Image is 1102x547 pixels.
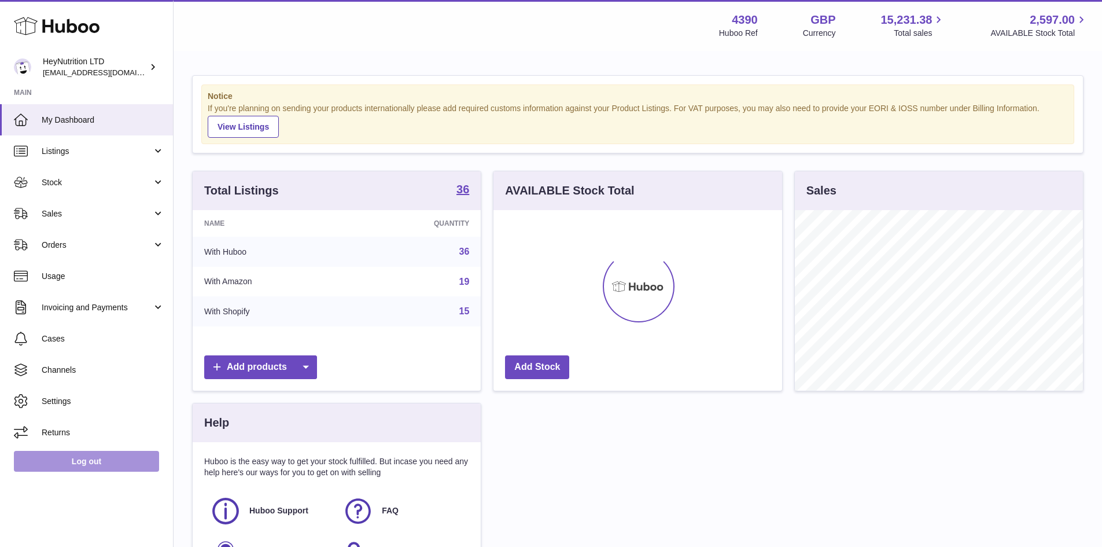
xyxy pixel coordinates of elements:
a: View Listings [208,116,279,138]
span: Cases [42,333,164,344]
strong: Notice [208,91,1068,102]
td: With Huboo [193,237,351,267]
a: 19 [459,277,470,287]
div: If you're planning on sending your products internationally please add required customs informati... [208,103,1068,138]
span: Orders [42,240,152,251]
span: Listings [42,146,152,157]
span: Sales [42,208,152,219]
span: Huboo Support [249,505,308,516]
div: Huboo Ref [719,28,758,39]
strong: 36 [456,183,469,195]
th: Name [193,210,351,237]
a: 36 [459,247,470,256]
a: Add Stock [505,355,569,379]
a: 2,597.00 AVAILABLE Stock Total [990,12,1088,39]
th: Quantity [351,210,481,237]
div: Currency [803,28,836,39]
a: FAQ [342,495,463,527]
span: [EMAIL_ADDRESS][DOMAIN_NAME] [43,68,170,77]
strong: 4390 [732,12,758,28]
span: Invoicing and Payments [42,302,152,313]
td: With Shopify [193,296,351,326]
a: 36 [456,183,469,197]
img: info@heynutrition.com [14,58,31,76]
span: Channels [42,365,164,376]
a: 15,231.38 Total sales [880,12,945,39]
h3: Help [204,415,229,431]
h3: Total Listings [204,183,279,199]
span: FAQ [382,505,399,516]
a: Huboo Support [210,495,331,527]
div: HeyNutrition LTD [43,56,147,78]
a: 15 [459,306,470,316]
span: Returns [42,427,164,438]
span: Settings [42,396,164,407]
span: My Dashboard [42,115,164,126]
a: Log out [14,451,159,472]
td: With Amazon [193,267,351,297]
a: Add products [204,355,317,379]
span: Stock [42,177,152,188]
span: AVAILABLE Stock Total [990,28,1088,39]
strong: GBP [810,12,835,28]
h3: AVAILABLE Stock Total [505,183,634,199]
span: Total sales [894,28,945,39]
span: 2,597.00 [1030,12,1075,28]
span: Usage [42,271,164,282]
p: Huboo is the easy way to get your stock fulfilled. But incase you need any help here's our ways f... [204,456,469,478]
span: 15,231.38 [880,12,932,28]
h3: Sales [806,183,836,199]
